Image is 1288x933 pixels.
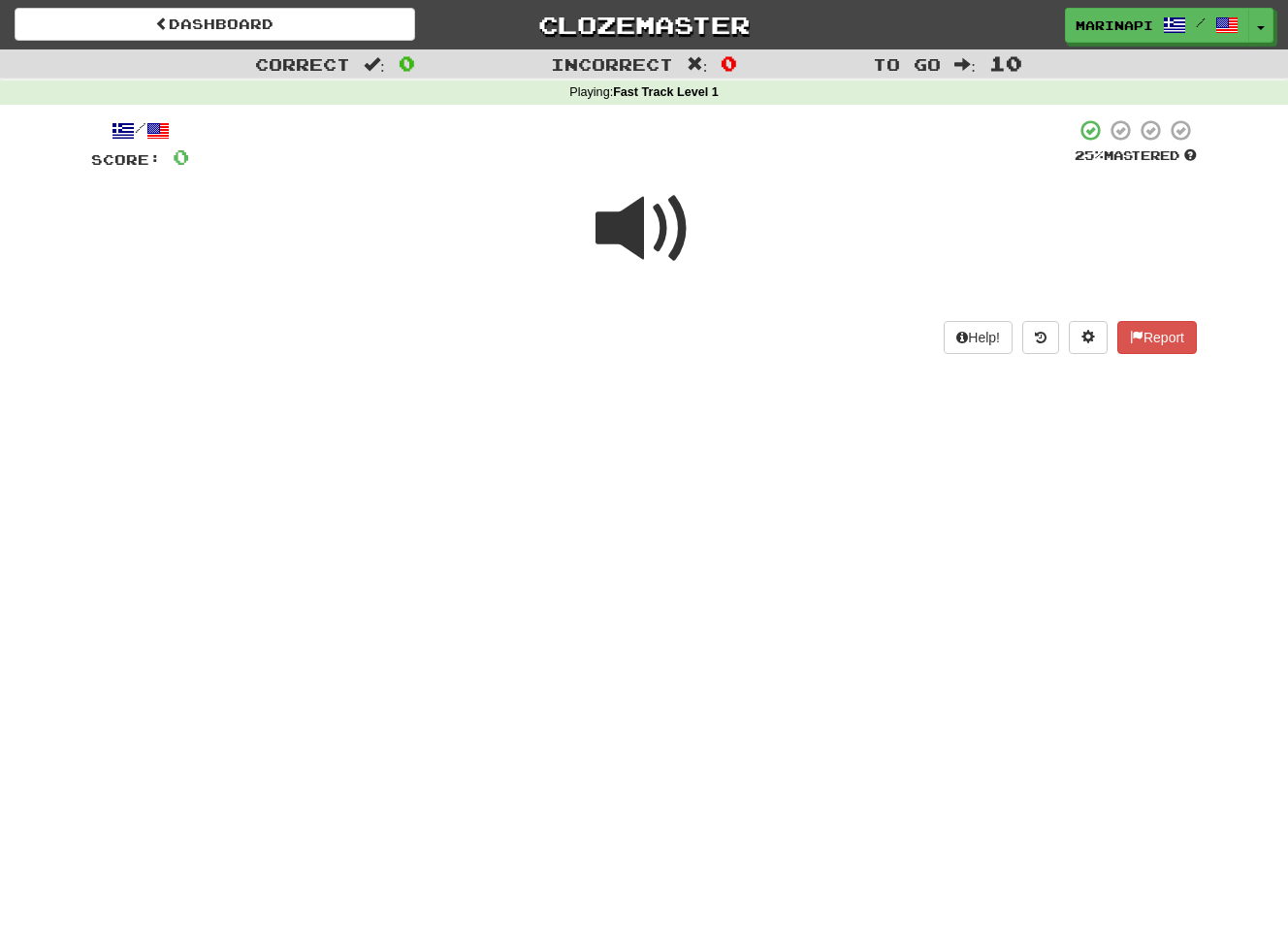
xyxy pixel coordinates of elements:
[1065,8,1249,43] a: marinapi /
[721,51,737,75] span: 0
[1196,16,1206,29] span: /
[364,56,385,73] span: :
[944,321,1013,354] button: Help!
[255,54,350,74] span: Correct
[551,54,673,74] span: Incorrect
[173,145,189,169] span: 0
[954,56,976,73] span: :
[1076,16,1153,34] span: marinapi
[613,85,719,99] strong: Fast Track Level 1
[1075,147,1104,163] span: 25 %
[15,8,415,41] a: Dashboard
[1117,321,1197,354] button: Report
[91,151,161,168] span: Score:
[687,56,708,73] span: :
[91,118,189,143] div: /
[444,8,845,42] a: Clozemaster
[1022,321,1059,354] button: Round history (alt+y)
[873,54,941,74] span: To go
[1075,147,1197,165] div: Mastered
[399,51,415,75] span: 0
[989,51,1022,75] span: 10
